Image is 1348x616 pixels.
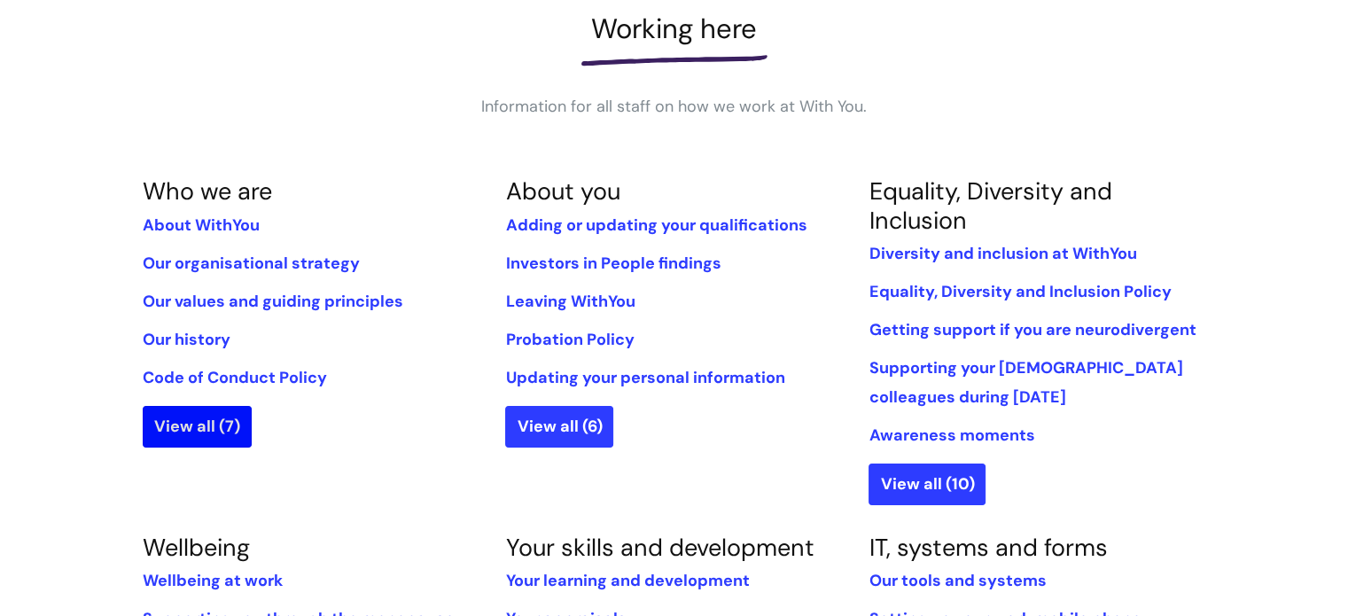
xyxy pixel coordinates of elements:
a: About WithYou [143,214,260,236]
a: Updating your personal information [505,367,784,388]
a: Our values and guiding principles [143,291,403,312]
a: Your learning and development [505,570,749,591]
a: Our tools and systems [869,570,1046,591]
a: Wellbeing at work [143,570,283,591]
a: Your skills and development [505,532,814,563]
a: Code of Conduct Policy [143,367,327,388]
a: Supporting your [DEMOGRAPHIC_DATA] colleagues during [DATE] [869,357,1182,407]
a: About you [505,175,619,207]
a: View all (7) [143,406,252,447]
a: IT, systems and forms [869,532,1107,563]
h1: Working here [143,12,1206,45]
a: Getting support if you are neurodivergent [869,319,1196,340]
a: Diversity and inclusion at WithYou [869,243,1136,264]
a: Awareness moments [869,425,1034,446]
a: Leaving WithYou [505,291,635,312]
a: View all (10) [869,464,986,504]
a: Who we are [143,175,272,207]
a: Equality, Diversity and Inclusion [869,175,1111,235]
a: Wellbeing [143,532,250,563]
p: Information for all staff on how we work at With You. [409,92,940,121]
a: Adding or updating your qualifications [505,214,806,236]
a: Our history [143,329,230,350]
a: Equality, Diversity and Inclusion Policy [869,281,1171,302]
a: Probation Policy [505,329,634,350]
a: Our organisational strategy [143,253,360,274]
a: Investors in People findings [505,253,721,274]
a: View all (6) [505,406,613,447]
